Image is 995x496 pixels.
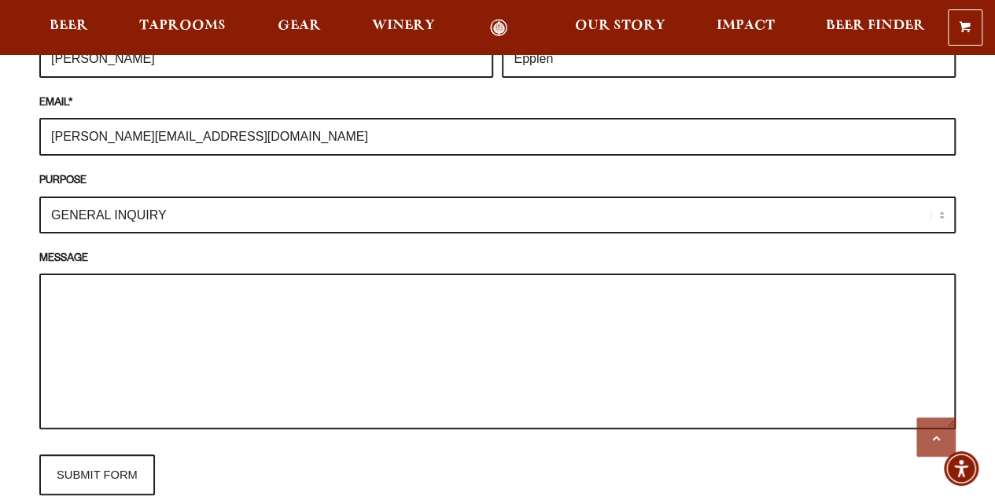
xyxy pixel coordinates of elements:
[717,20,775,32] span: Impact
[816,19,935,37] a: Beer Finder
[39,173,956,190] label: PURPOSE
[139,20,226,32] span: Taprooms
[39,19,98,37] a: Beer
[826,20,925,32] span: Beer Finder
[39,251,956,268] label: MESSAGE
[129,19,236,37] a: Taprooms
[39,454,155,495] input: SUBMIT FORM
[50,20,88,32] span: Beer
[267,19,331,37] a: Gear
[944,451,978,486] div: Accessibility Menu
[372,20,435,32] span: Winery
[916,417,956,457] a: Scroll to top
[39,95,956,112] label: EMAIL
[68,98,72,109] abbr: required
[362,19,445,37] a: Winery
[706,19,785,37] a: Impact
[278,20,321,32] span: Gear
[470,19,529,37] a: Odell Home
[565,19,676,37] a: Our Story
[575,20,665,32] span: Our Story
